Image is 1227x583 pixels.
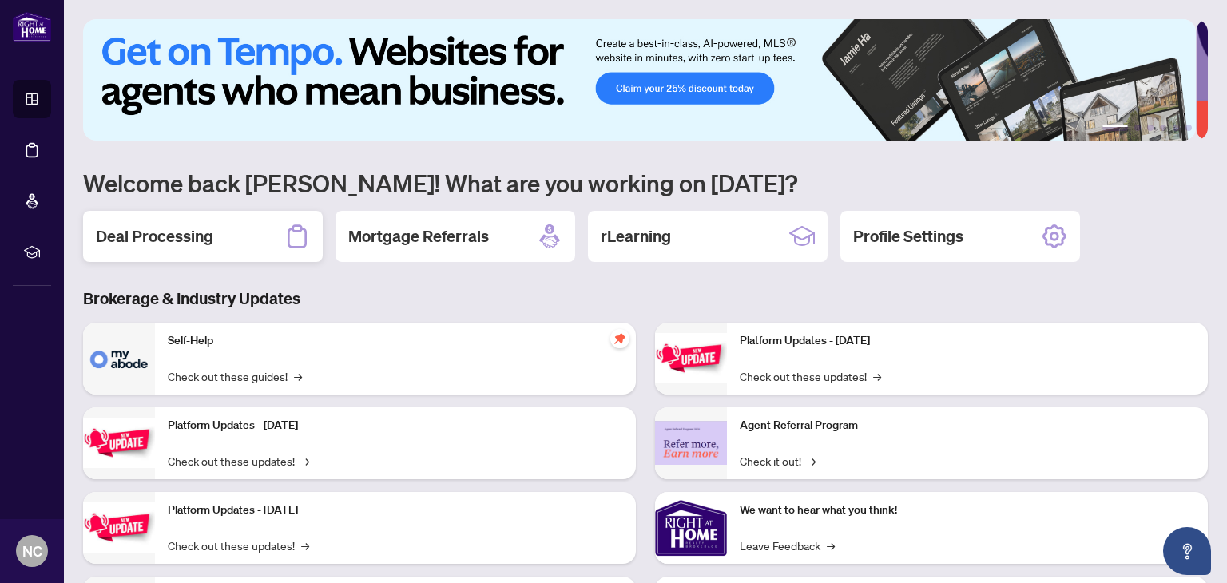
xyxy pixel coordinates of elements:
h2: rLearning [601,225,671,248]
span: → [294,367,302,385]
span: NC [22,540,42,562]
span: pushpin [610,329,629,348]
a: Check it out!→ [740,452,816,470]
button: Open asap [1163,527,1211,575]
a: Check out these guides!→ [168,367,302,385]
span: → [827,537,835,554]
p: Platform Updates - [DATE] [740,332,1195,350]
p: Platform Updates - [DATE] [168,502,623,519]
span: → [873,367,881,385]
a: Check out these updates!→ [740,367,881,385]
p: Self-Help [168,332,623,350]
span: → [301,452,309,470]
img: Platform Updates - September 16, 2025 [83,418,155,468]
h2: Deal Processing [96,225,213,248]
p: Agent Referral Program [740,417,1195,434]
span: → [808,452,816,470]
a: Leave Feedback→ [740,537,835,554]
p: We want to hear what you think! [740,502,1195,519]
button: 3 [1147,125,1154,131]
span: → [301,537,309,554]
img: We want to hear what you think! [655,492,727,564]
button: 6 [1185,125,1192,131]
a: Check out these updates!→ [168,452,309,470]
img: logo [13,12,51,42]
button: 5 [1173,125,1179,131]
h1: Welcome back [PERSON_NAME]! What are you working on [DATE]? [83,168,1208,198]
img: Platform Updates - July 21, 2025 [83,502,155,553]
button: 2 [1134,125,1141,131]
img: Slide 0 [83,19,1196,141]
img: Platform Updates - June 23, 2025 [655,333,727,383]
img: Agent Referral Program [655,421,727,465]
p: Platform Updates - [DATE] [168,417,623,434]
img: Self-Help [83,323,155,395]
a: Check out these updates!→ [168,537,309,554]
h2: Mortgage Referrals [348,225,489,248]
button: 4 [1160,125,1166,131]
button: 1 [1102,125,1128,131]
h3: Brokerage & Industry Updates [83,288,1208,310]
h2: Profile Settings [853,225,963,248]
